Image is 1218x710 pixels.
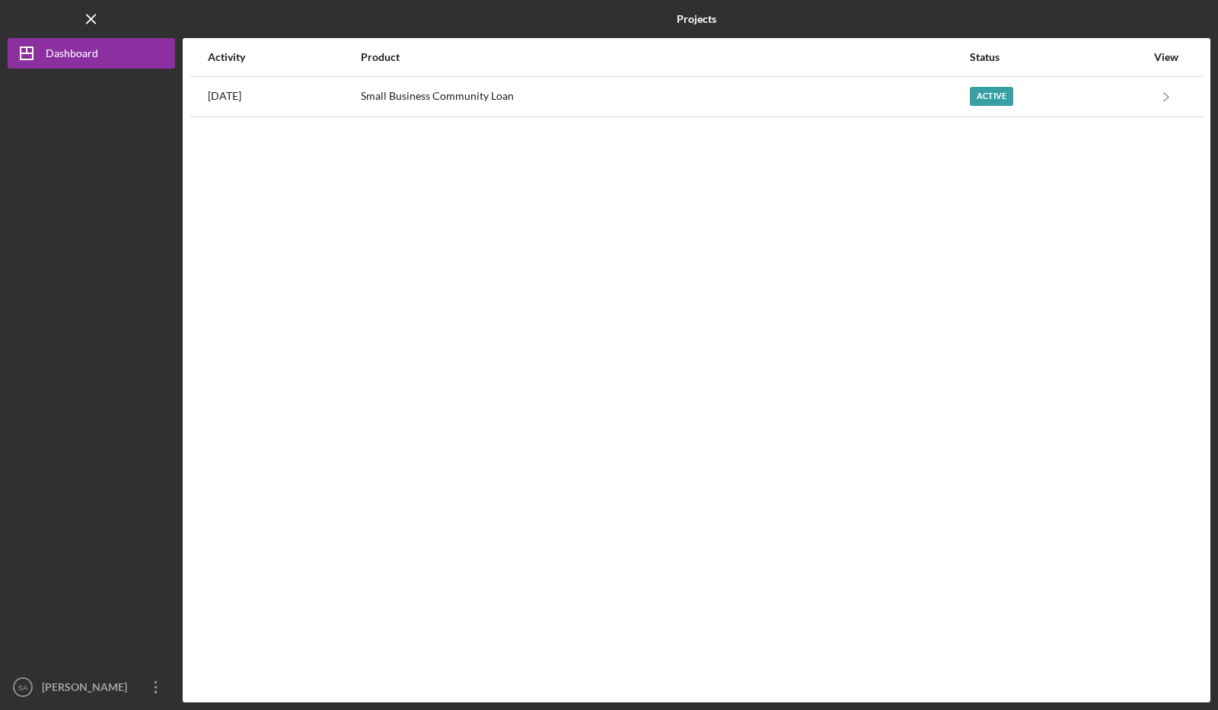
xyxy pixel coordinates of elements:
[361,51,968,63] div: Product
[1147,51,1185,63] div: View
[970,87,1013,106] div: Active
[361,78,968,116] div: Small Business Community Loan
[8,38,175,69] button: Dashboard
[208,90,241,102] time: 2025-09-22 16:15
[38,672,137,706] div: [PERSON_NAME]
[677,13,716,25] b: Projects
[8,672,175,702] button: SA[PERSON_NAME]
[46,38,98,72] div: Dashboard
[18,683,28,692] text: SA
[970,51,1146,63] div: Status
[208,51,359,63] div: Activity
